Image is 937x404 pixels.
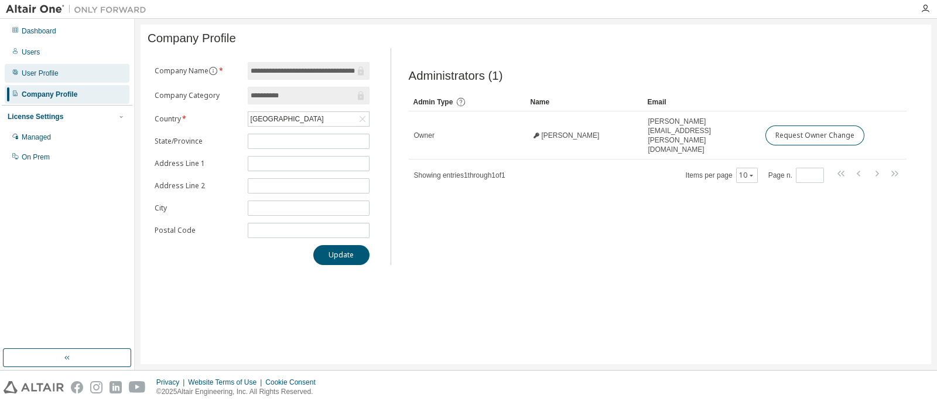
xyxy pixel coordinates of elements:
[155,114,241,124] label: Country
[248,112,369,126] div: [GEOGRAPHIC_DATA]
[155,203,241,213] label: City
[531,93,638,111] div: Name
[148,32,236,45] span: Company Profile
[409,69,503,83] span: Administrators (1)
[768,168,824,183] span: Page n.
[208,66,218,76] button: information
[90,381,102,393] img: instagram.svg
[129,381,146,393] img: youtube.svg
[155,159,241,168] label: Address Line 1
[313,245,370,265] button: Update
[110,381,122,393] img: linkedin.svg
[22,133,51,142] div: Managed
[22,26,56,36] div: Dashboard
[155,226,241,235] label: Postal Code
[414,131,435,140] span: Owner
[155,66,241,76] label: Company Name
[265,378,322,387] div: Cookie Consent
[155,91,241,100] label: Company Category
[156,378,188,387] div: Privacy
[22,69,59,78] div: User Profile
[22,90,77,99] div: Company Profile
[155,181,241,191] label: Address Line 2
[542,131,600,140] span: [PERSON_NAME]
[739,171,755,180] button: 10
[414,171,505,179] span: Showing entries 1 through 1 of 1
[156,387,323,397] p: © 2025 Altair Engineering, Inc. All Rights Reserved.
[22,47,40,57] div: Users
[686,168,758,183] span: Items per page
[22,152,50,162] div: On Prem
[413,98,453,106] span: Admin Type
[155,137,241,146] label: State/Province
[188,378,265,387] div: Website Terms of Use
[249,113,326,125] div: [GEOGRAPHIC_DATA]
[4,381,64,393] img: altair_logo.svg
[648,117,755,154] span: [PERSON_NAME][EMAIL_ADDRESS][PERSON_NAME][DOMAIN_NAME]
[648,93,755,111] div: Email
[6,4,152,15] img: Altair One
[8,112,63,121] div: License Settings
[765,125,864,145] button: Request Owner Change
[71,381,83,393] img: facebook.svg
